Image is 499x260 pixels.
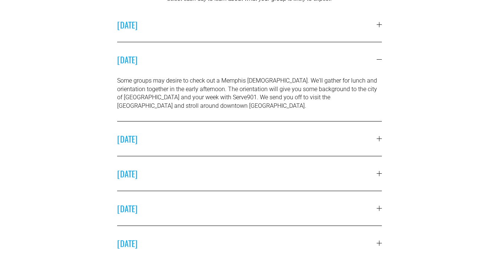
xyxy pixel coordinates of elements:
button: [DATE] [117,191,382,226]
span: [DATE] [117,237,377,249]
span: [DATE] [117,19,377,31]
span: [DATE] [117,53,377,66]
span: [DATE] [117,133,377,145]
div: [DATE] [117,77,382,121]
button: [DATE] [117,7,382,42]
button: [DATE] [117,156,382,191]
button: [DATE] [117,121,382,156]
p: Some groups may desire to check out a Memphis [DEMOGRAPHIC_DATA]. We'll gather for lunch and orie... [117,77,382,110]
span: [DATE] [117,167,377,180]
span: [DATE] [117,202,377,214]
button: [DATE] [117,42,382,77]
